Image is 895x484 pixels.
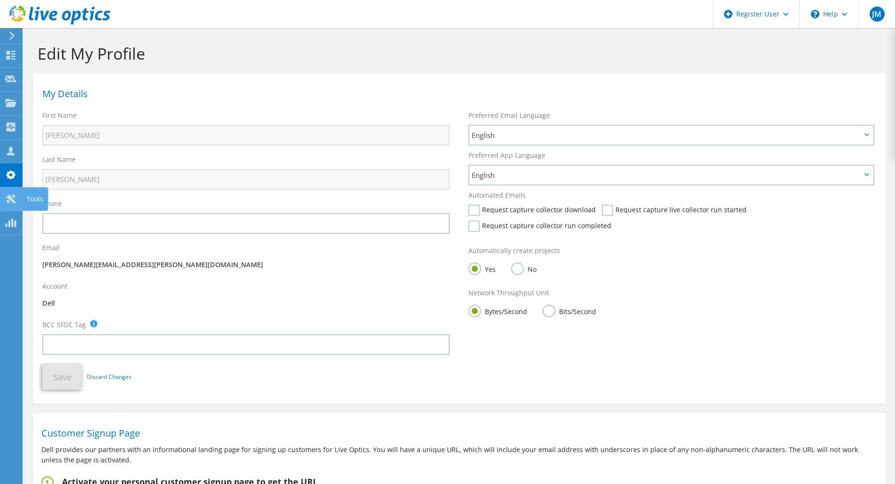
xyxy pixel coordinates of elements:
label: Phone [42,199,62,208]
label: Automatically create projects [468,246,560,255]
p: [PERSON_NAME][EMAIL_ADDRESS][PERSON_NAME][DOMAIN_NAME] [42,260,450,270]
a: Discard Changes [87,372,132,382]
label: BCC SFDC Tag [42,320,86,330]
label: Request capture collector download [468,205,596,216]
label: Request capture collector run completed [468,221,611,232]
button: Save [42,364,82,390]
p: Dell provides our partners with an informational landing page for signing up customers for Live O... [41,445,877,465]
label: Network Throughput Unit [468,288,549,298]
h1: My Details [42,89,872,99]
svg: \n [811,10,819,18]
label: Request capture live collector run started [602,205,747,216]
h1: Edit My Profile [38,44,876,63]
span: English [472,169,861,181]
label: First Name [42,111,77,120]
div: Tools [22,187,48,211]
label: Last Name [42,155,76,164]
label: Preferred App Language [468,151,545,160]
span: English [472,130,861,141]
label: Automated Emails [468,191,526,200]
h1: Customer Signup Page [41,429,872,438]
p: Dell [42,298,450,308]
label: Email [42,243,60,253]
label: Yes [468,262,496,274]
label: Account [42,282,68,291]
span: JM [870,7,885,22]
label: Bits/Second [543,305,596,316]
label: Preferred Email Language [468,111,550,120]
label: Bytes/Second [468,305,527,316]
label: No [511,262,537,274]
